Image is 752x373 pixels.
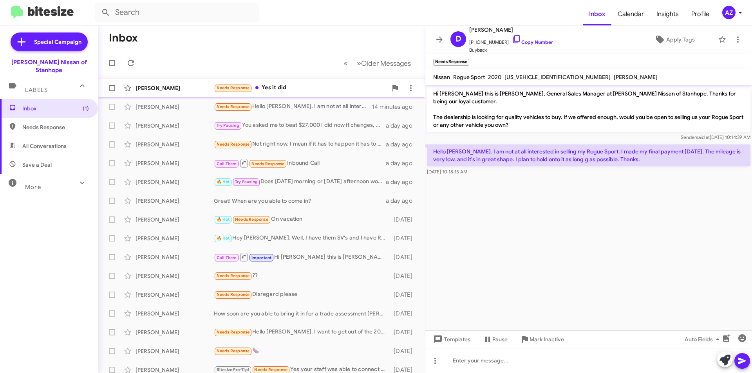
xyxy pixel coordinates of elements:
[22,123,89,131] span: Needs Response
[217,217,230,222] span: 🔥 Hot
[217,292,250,297] span: Needs Response
[254,367,287,372] span: Needs Response
[214,177,386,186] div: Does [DATE] morning or [DATE] afternoon work for you?
[136,347,214,355] div: [PERSON_NAME]
[217,367,249,372] span: Bitesize Pro-Tip!
[217,142,250,147] span: Needs Response
[217,179,230,184] span: 🔥 Hot
[136,253,214,261] div: [PERSON_NAME]
[214,310,390,317] div: How soon are you able to bring it in for a trade assessment [PERSON_NAME]?
[504,74,611,81] span: [US_VEHICLE_IDENTIFICATION_NUMBER]
[214,328,390,337] div: Hello [PERSON_NAME], I want to get out of the 2023 Rogue I purchased brand new off the lot. Howev...
[666,32,695,47] span: Apply Tags
[22,105,89,112] span: Inbox
[136,84,214,92] div: [PERSON_NAME]
[433,59,469,66] small: Needs Response
[583,3,611,25] a: Inbox
[214,140,386,149] div: Not right now. I mean if it has to happen it has to happen.
[386,141,419,148] div: a day ago
[214,102,372,111] div: Hello [PERSON_NAME]. I am not at all interested in selling my Rogue Sport. I made my final paymen...
[83,105,89,112] span: (1)
[136,216,214,223] div: [PERSON_NAME]
[453,74,485,81] span: Rogue Sport
[386,122,419,130] div: a day ago
[214,271,390,280] div: ??
[390,216,419,223] div: [DATE]
[469,25,553,34] span: [PERSON_NAME]
[109,32,138,44] h1: Inbox
[136,291,214,299] div: [PERSON_NAME]
[217,104,250,109] span: Needs Response
[95,3,259,22] input: Search
[251,161,285,166] span: Needs Response
[136,178,214,186] div: [PERSON_NAME]
[386,197,419,205] div: a day ago
[427,144,750,166] p: Hello [PERSON_NAME]. I am not at all interested in selling my Rogue Sport. I made my final paymen...
[361,59,411,68] span: Older Messages
[22,161,52,169] span: Save a Deal
[217,161,237,166] span: Call Them
[372,103,419,111] div: 14 minutes ago
[425,332,477,346] button: Templates
[217,85,250,90] span: Needs Response
[217,236,230,241] span: 🔥 Hot
[343,58,348,68] span: «
[512,39,553,45] a: Copy Number
[217,330,250,335] span: Needs Response
[427,169,467,175] span: [DATE] 10:18:15 AM
[136,103,214,111] div: [PERSON_NAME]
[650,3,685,25] a: Insights
[339,55,352,71] button: Previous
[456,33,461,45] span: D
[214,197,386,205] div: Great! When are you able to come in?
[251,255,272,260] span: Important
[611,3,650,25] a: Calendar
[136,234,214,242] div: [PERSON_NAME]
[136,328,214,336] div: [PERSON_NAME]
[685,3,716,25] a: Profile
[214,252,390,262] div: Hi [PERSON_NAME] this is [PERSON_NAME] at [PERSON_NAME] Nissan of Stanhope. Just wanted to follow...
[352,55,416,71] button: Next
[214,158,386,168] div: Inbound Call
[136,272,214,280] div: [PERSON_NAME]
[390,253,419,261] div: [DATE]
[390,310,419,317] div: [DATE]
[432,332,470,346] span: Templates
[214,346,390,355] div: 🍆
[678,332,728,346] button: Auto Fields
[136,197,214,205] div: [PERSON_NAME]
[25,86,48,94] span: Labels
[136,122,214,130] div: [PERSON_NAME]
[11,32,88,51] a: Special Campaign
[25,184,41,191] span: More
[136,141,214,148] div: [PERSON_NAME]
[716,6,743,19] button: AZ
[514,332,570,346] button: Mark Inactive
[477,332,514,346] button: Pause
[357,58,361,68] span: »
[390,347,419,355] div: [DATE]
[390,328,419,336] div: [DATE]
[390,291,419,299] div: [DATE]
[386,159,419,167] div: a day ago
[386,178,419,186] div: a day ago
[390,272,419,280] div: [DATE]
[339,55,416,71] nav: Page navigation example
[614,74,658,81] span: [PERSON_NAME]
[214,215,390,224] div: On vacation
[214,83,387,92] div: Yes it did
[34,38,81,46] span: Special Campaign
[696,134,710,140] span: said at
[492,332,508,346] span: Pause
[136,159,214,167] div: [PERSON_NAME]
[214,234,390,243] div: Hey [PERSON_NAME]. Well, I have them SV's and I have Rock Creeks here, available and ready to go....
[217,348,250,353] span: Needs Response
[488,74,501,81] span: 2020
[722,6,736,19] div: AZ
[217,255,237,260] span: Call Them
[214,290,390,299] div: Disregard please
[634,32,714,47] button: Apply Tags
